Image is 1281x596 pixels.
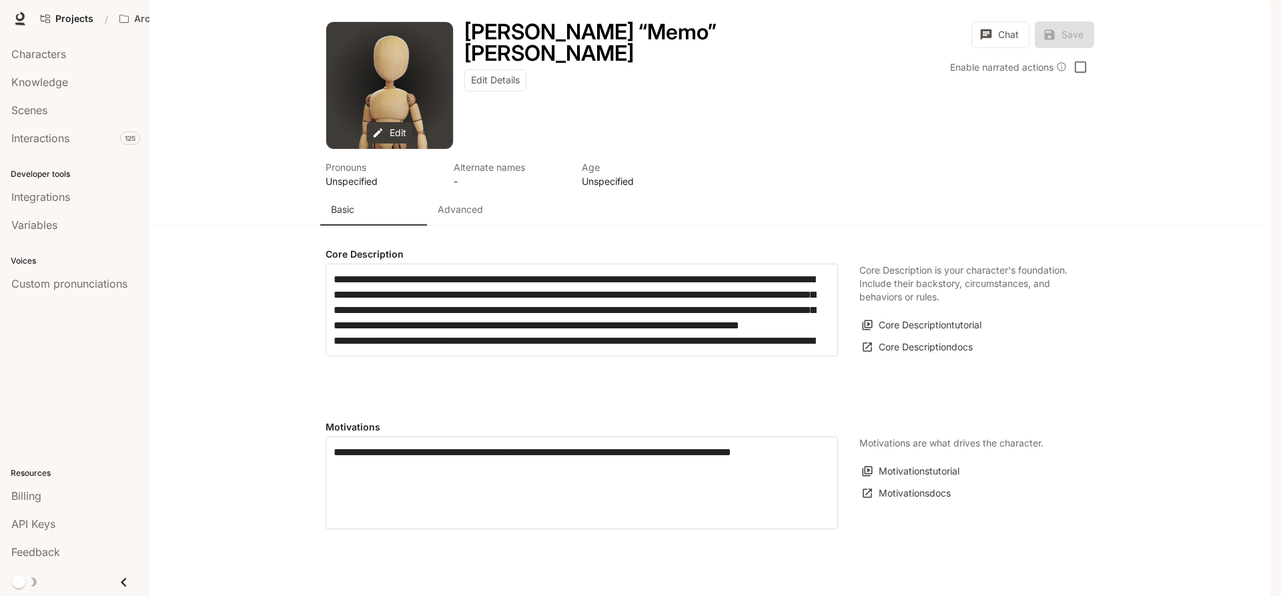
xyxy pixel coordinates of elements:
[859,314,985,336] button: Core Descriptiontutorial
[326,174,438,188] p: Unspecified
[950,60,1067,74] div: Enable narrated actions
[331,203,354,216] p: Basic
[971,21,1029,48] button: Chat
[859,483,954,505] a: Motivationsdocs
[464,21,827,64] button: Open character details dialog
[582,160,694,174] p: Age
[326,22,453,149] div: Avatar image
[454,160,566,188] button: Open character details dialog
[454,160,566,174] p: Alternate names
[326,160,438,188] button: Open character details dialog
[55,13,93,25] span: Projects
[367,122,413,144] button: Edit
[859,461,963,483] button: Motivationstutorial
[326,264,838,356] div: label
[582,174,694,188] p: Unspecified
[326,248,838,261] h4: Core Description
[859,336,976,358] a: Core Descriptiondocs
[438,203,483,216] p: Advanced
[134,13,209,25] p: ArchiveOfResistance
[859,264,1073,304] p: Core Description is your character's foundation. Include their backstory, circumstances, and beha...
[99,12,113,26] div: /
[326,22,453,149] button: Open character avatar dialog
[113,5,230,32] button: Open workspace menu
[464,69,526,91] button: Edit Details
[454,174,566,188] p: -
[464,19,717,66] h1: [PERSON_NAME] “Memo” [PERSON_NAME]
[859,436,1043,450] p: Motivations are what drives the character.
[582,160,694,188] button: Open character details dialog
[326,420,838,434] h4: Motivations
[326,160,438,174] p: Pronouns
[35,5,99,32] a: Go to projects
